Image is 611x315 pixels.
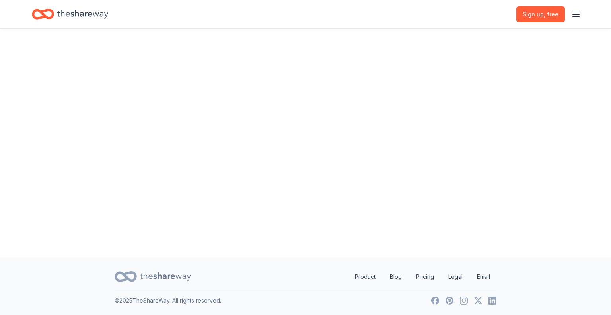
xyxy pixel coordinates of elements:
a: Product [348,269,382,285]
a: Blog [383,269,408,285]
a: Pricing [410,269,440,285]
span: , free [544,11,558,18]
a: Sign up, free [516,6,565,22]
a: Home [32,5,108,23]
span: Sign up [523,10,558,19]
a: Legal [442,269,469,285]
p: © 2025 TheShareWay. All rights reserved. [115,296,221,305]
a: Email [471,269,496,285]
nav: quick links [348,269,496,285]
